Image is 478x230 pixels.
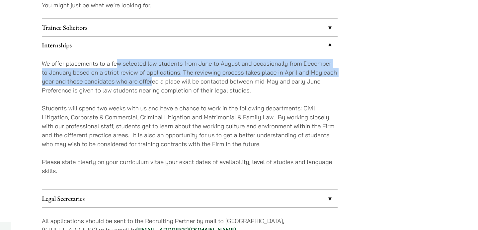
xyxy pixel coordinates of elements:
p: We offer placements to a few selected law students from June to August and occasionally from Dece... [42,59,338,95]
p: Students will spend two weeks with us and have a chance to work in the following departments: Civ... [42,104,338,148]
p: Please state clearly on your curriculum vitae your exact dates of availability, level of studies ... [42,157,338,175]
p: You might just be what we’re looking for. [42,1,338,10]
a: Trainee Solicitors [42,19,338,36]
a: Internships [42,36,338,54]
div: Internships [42,54,338,190]
a: Legal Secretaries [42,190,338,207]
